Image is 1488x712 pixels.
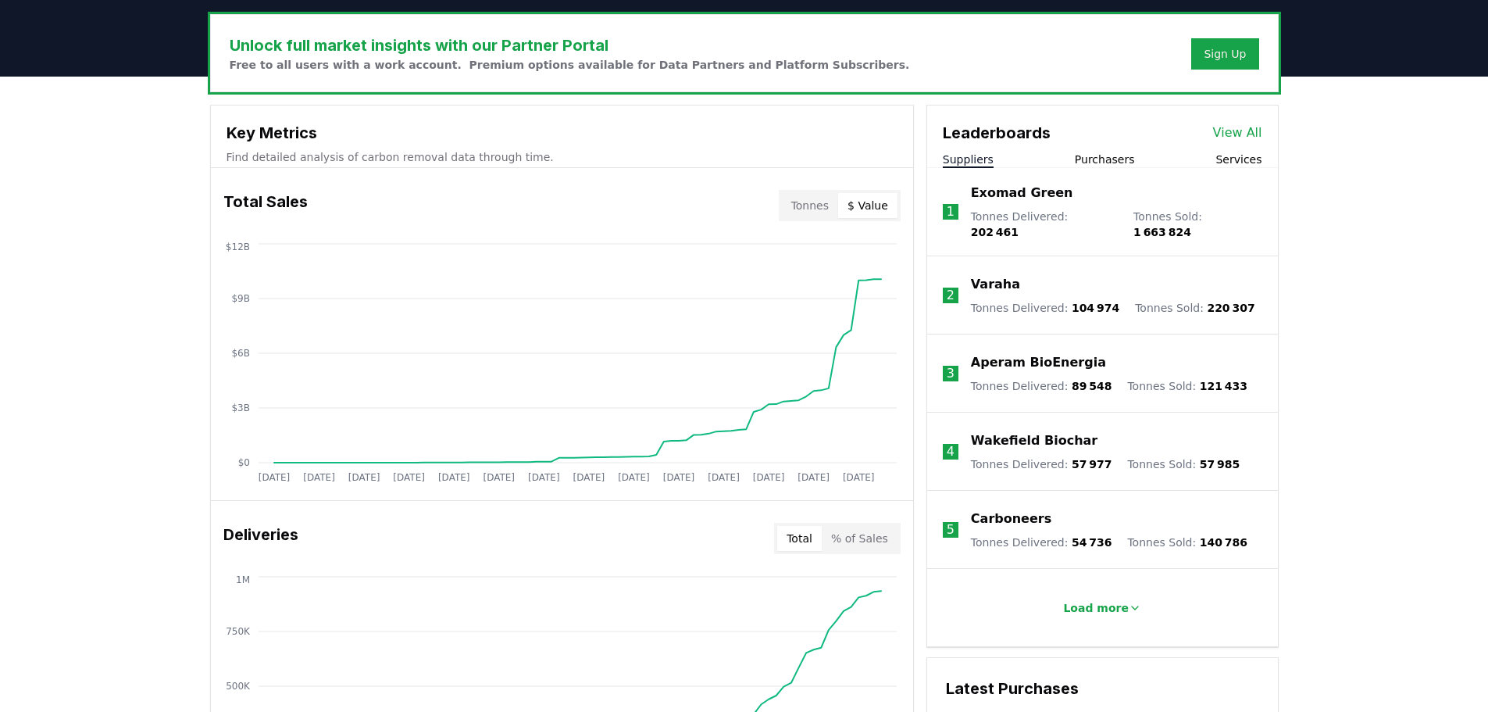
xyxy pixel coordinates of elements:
[822,526,897,551] button: % of Sales
[1051,592,1154,624] button: Load more
[1207,302,1254,314] span: 220 307
[971,353,1106,372] a: Aperam BioEnergia
[1127,456,1240,472] p: Tonnes Sold :
[1075,152,1135,167] button: Purchasers
[1135,300,1255,316] p: Tonnes Sold :
[223,523,298,554] h3: Deliveries
[393,472,425,483] tspan: [DATE]
[231,293,250,304] tspan: $9B
[618,472,650,483] tspan: [DATE]
[236,574,250,585] tspan: 1M
[947,364,955,383] p: 3
[1191,38,1258,70] button: Sign Up
[971,378,1112,394] p: Tonnes Delivered :
[237,457,249,468] tspan: $0
[227,149,897,165] p: Find detailed analysis of carbon removal data through time.
[1072,302,1119,314] span: 104 974
[1133,226,1191,238] span: 1 663 824
[971,510,1051,528] a: Carboneers
[782,193,838,218] button: Tonnes
[1204,46,1246,62] a: Sign Up
[230,34,910,57] h3: Unlock full market insights with our Partner Portal
[947,286,955,305] p: 2
[483,472,515,483] tspan: [DATE]
[838,193,897,218] button: $ Value
[1133,209,1261,240] p: Tonnes Sold :
[1072,380,1112,392] span: 89 548
[303,472,335,483] tspan: [DATE]
[1072,458,1112,470] span: 57 977
[223,190,308,221] h3: Total Sales
[227,121,897,145] h3: Key Metrics
[225,242,249,252] tspan: $12B
[777,526,822,551] button: Total
[708,472,740,483] tspan: [DATE]
[1127,378,1247,394] p: Tonnes Sold :
[1072,536,1112,549] span: 54 736
[971,209,1118,240] p: Tonnes Delivered :
[943,152,994,167] button: Suppliers
[1127,535,1247,550] p: Tonnes Sold :
[971,226,1019,238] span: 202 461
[947,202,955,221] p: 1
[437,472,469,483] tspan: [DATE]
[1200,458,1240,470] span: 57 985
[258,472,290,483] tspan: [DATE]
[528,472,560,483] tspan: [DATE]
[226,626,251,637] tspan: 750K
[230,57,910,73] p: Free to all users with a work account. Premium options available for Data Partners and Platform S...
[752,472,784,483] tspan: [DATE]
[1200,380,1247,392] span: 121 433
[231,403,250,413] tspan: $3B
[1063,600,1129,616] p: Load more
[971,431,1097,450] a: Wakefield Biochar
[971,184,1073,202] a: Exomad Green
[971,300,1119,316] p: Tonnes Delivered :
[1215,152,1261,167] button: Services
[971,456,1112,472] p: Tonnes Delivered :
[1200,536,1247,549] span: 140 786
[943,121,1051,145] h3: Leaderboards
[662,472,694,483] tspan: [DATE]
[348,472,380,483] tspan: [DATE]
[798,472,830,483] tspan: [DATE]
[971,275,1020,294] a: Varaha
[573,472,605,483] tspan: [DATE]
[1213,123,1262,142] a: View All
[946,677,1259,700] h3: Latest Purchases
[947,442,955,461] p: 4
[231,348,250,359] tspan: $6B
[226,681,251,692] tspan: 500K
[971,535,1112,550] p: Tonnes Delivered :
[947,521,955,539] p: 5
[842,472,874,483] tspan: [DATE]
